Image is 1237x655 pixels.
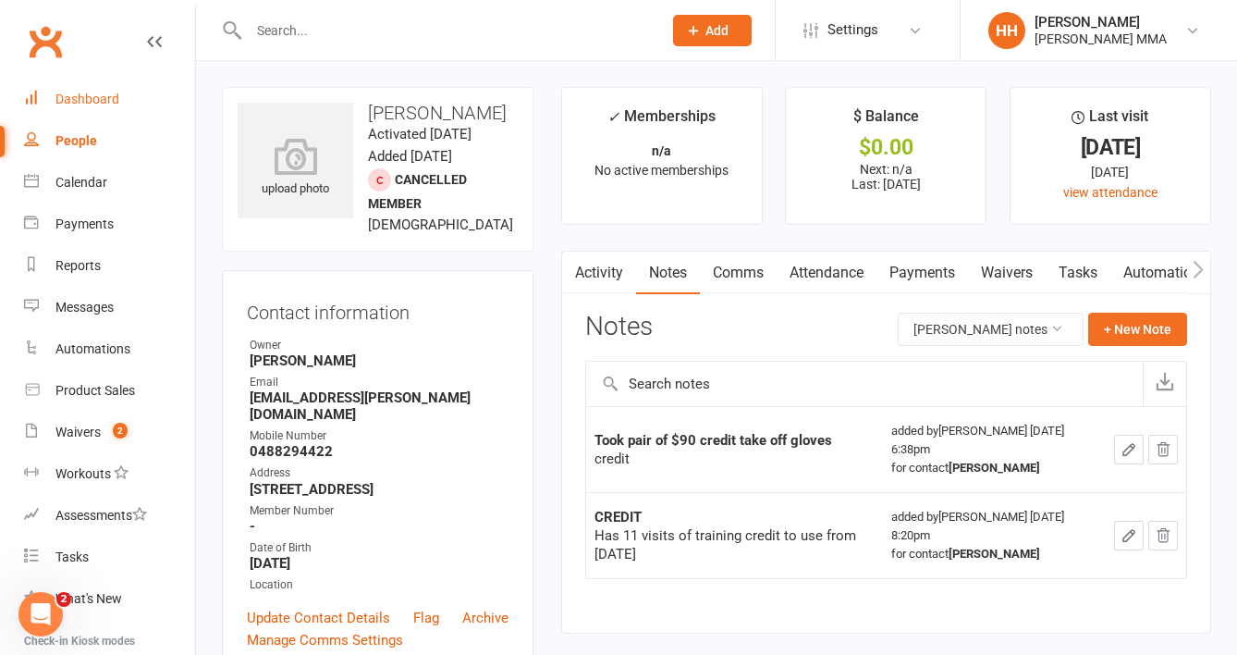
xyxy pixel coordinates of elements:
strong: [EMAIL_ADDRESS][PERSON_NAME][DOMAIN_NAME] [250,389,508,423]
div: upload photo [238,138,353,199]
a: Notes [636,252,700,294]
div: Tasks [55,550,89,564]
a: Calendar [24,162,195,204]
a: Payments [876,252,968,294]
a: Update Contact Details [247,607,390,629]
div: People [55,133,97,148]
a: Tasks [1046,252,1110,294]
div: Memberships [607,105,716,139]
div: Calendar [55,175,107,190]
strong: [PERSON_NAME] [949,547,1040,561]
button: + New Note [1088,313,1187,346]
span: 2 [113,423,128,439]
div: for contact [891,459,1097,477]
div: Email [250,374,508,391]
a: Automations [1110,252,1220,294]
div: Reports [55,258,101,273]
div: Workouts [55,466,111,481]
strong: [DATE] [250,555,508,572]
span: Settings [827,9,878,51]
div: Date of Birth [250,539,508,557]
strong: [PERSON_NAME] [250,352,508,369]
div: for contact [891,545,1097,563]
input: Search... [243,18,649,43]
a: Automations [24,328,195,370]
div: [DATE] [1027,138,1194,157]
div: Messages [55,300,114,315]
a: Waivers 2 [24,412,195,453]
a: Waivers [968,252,1046,294]
div: $0.00 [802,138,969,157]
strong: - [250,518,508,535]
iframe: Intercom live chat [18,592,63,636]
h3: Contact information [247,295,508,323]
a: view attendance [1063,185,1157,200]
a: Messages [24,287,195,328]
h3: [PERSON_NAME] [238,103,518,123]
button: [PERSON_NAME] notes [898,313,1084,346]
a: Archive [462,607,508,629]
strong: n/a [652,143,671,158]
time: Activated [DATE] [368,126,472,142]
a: What's New [24,578,195,620]
div: Waivers [55,425,101,439]
a: Tasks [24,537,195,578]
a: Activity [562,252,636,294]
div: What's New [55,591,122,606]
div: Has 11 visits of training credit to use from [DATE] [594,526,875,563]
div: Assessments [55,508,147,523]
input: Search notes [586,362,1143,406]
a: Dashboard [24,79,195,120]
a: Product Sales [24,370,195,412]
div: [PERSON_NAME] [1035,14,1167,31]
div: Member Number [250,502,508,520]
span: 2 [56,592,71,607]
div: Product Sales [55,383,135,398]
a: Workouts [24,453,195,495]
button: Add [673,15,752,46]
a: Attendance [777,252,876,294]
div: Mobile Number [250,427,508,445]
a: Assessments [24,495,195,537]
a: Reports [24,245,195,287]
a: Payments [24,204,195,245]
div: credit [594,450,875,468]
div: Dashboard [55,92,119,106]
strong: [STREET_ADDRESS] [250,481,508,498]
div: Address [250,464,508,482]
div: $ Balance [853,105,919,138]
div: Last visit [1072,105,1148,138]
div: [DATE] [1027,162,1194,182]
div: added by [PERSON_NAME] [DATE] 8:20pm [891,508,1097,563]
div: [PERSON_NAME] MMA [1035,31,1167,47]
span: No active memberships [594,163,729,178]
span: Add [705,23,729,38]
a: Clubworx [22,19,68,65]
div: Payments [55,216,114,231]
div: Automations [55,341,130,356]
time: Added [DATE] [368,148,452,165]
div: added by [PERSON_NAME] [DATE] 6:38pm [891,422,1097,477]
a: People [24,120,195,162]
strong: [PERSON_NAME] [949,461,1040,475]
a: Comms [700,252,777,294]
i: ✓ [607,108,619,126]
div: HH [988,12,1025,49]
div: Location [250,576,508,594]
span: [DEMOGRAPHIC_DATA] [368,216,513,233]
strong: CREDIT [594,509,642,525]
a: Manage Comms Settings [247,629,403,651]
strong: Took pair of $90 credit take off gloves [594,432,832,449]
div: Owner [250,337,508,354]
span: Cancelled member [368,172,467,211]
strong: 0488294422 [250,443,508,460]
h3: Notes [585,313,653,346]
a: Flag [413,607,439,629]
p: Next: n/a Last: [DATE] [802,162,969,192]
